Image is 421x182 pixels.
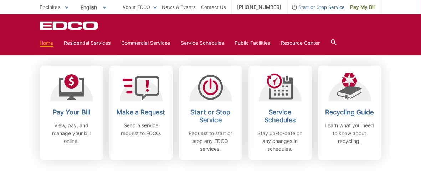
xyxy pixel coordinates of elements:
[45,108,98,116] h2: Pay Your Bill
[123,3,157,11] a: About EDCO
[122,39,170,47] a: Commercial Services
[162,3,196,11] a: News & Events
[201,3,226,11] a: Contact Us
[109,66,173,160] a: Make a Request Send a service request to EDCO.
[115,122,168,137] p: Send a service request to EDCO.
[40,66,103,160] a: Pay Your Bill View, pay, and manage your bill online.
[40,4,61,10] span: Encinitas
[45,122,98,145] p: View, pay, and manage your bill online.
[184,108,237,124] h2: Start or Stop Service
[184,129,237,153] p: Request to start or stop any EDCO services.
[40,39,53,47] a: Home
[235,39,271,47] a: Public Facilities
[248,66,312,160] a: Service Schedules Stay up-to-date on any changes in schedules.
[254,108,307,124] h2: Service Schedules
[115,108,168,116] h2: Make a Request
[254,129,307,153] p: Stay up-to-date on any changes in schedules.
[40,21,99,30] a: EDCD logo. Return to the homepage.
[181,39,224,47] a: Service Schedules
[281,39,320,47] a: Resource Center
[76,1,112,13] span: English
[64,39,111,47] a: Residential Services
